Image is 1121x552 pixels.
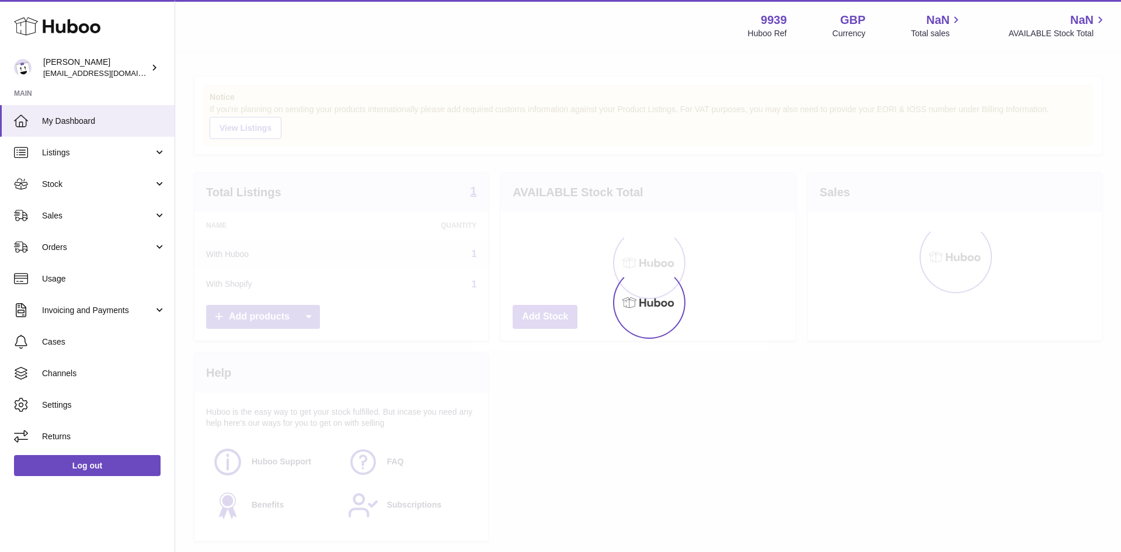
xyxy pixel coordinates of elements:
span: Stock [42,179,154,190]
span: My Dashboard [42,116,166,127]
span: AVAILABLE Stock Total [1008,28,1107,39]
span: NaN [926,12,949,28]
span: Cases [42,336,166,348]
strong: 9939 [761,12,787,28]
span: Channels [42,368,166,379]
div: Huboo Ref [748,28,787,39]
img: internalAdmin-9939@internal.huboo.com [14,59,32,77]
span: Sales [42,210,154,221]
span: Total sales [911,28,963,39]
span: Orders [42,242,154,253]
a: NaN Total sales [911,12,963,39]
span: Listings [42,147,154,158]
strong: GBP [840,12,865,28]
span: [EMAIL_ADDRESS][DOMAIN_NAME] [43,68,172,78]
div: [PERSON_NAME] [43,57,148,79]
span: Usage [42,273,166,284]
a: Log out [14,455,161,476]
a: NaN AVAILABLE Stock Total [1008,12,1107,39]
span: Invoicing and Payments [42,305,154,316]
div: Currency [833,28,866,39]
span: Settings [42,400,166,411]
span: NaN [1070,12,1094,28]
span: Returns [42,431,166,442]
